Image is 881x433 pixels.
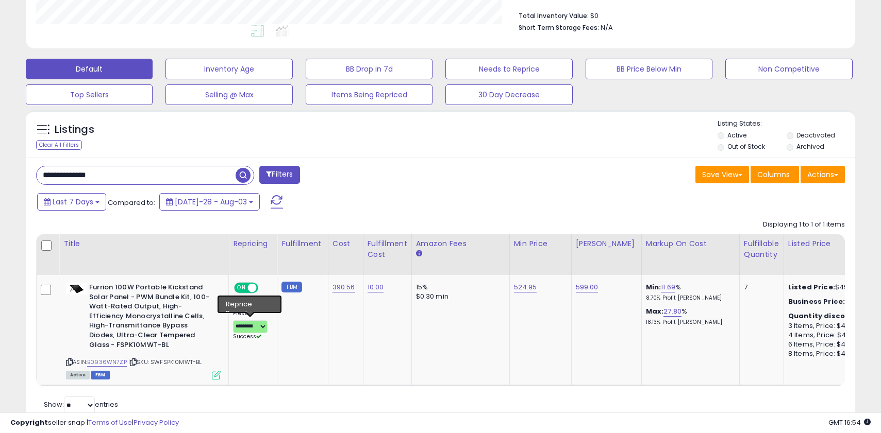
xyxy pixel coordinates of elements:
span: Columns [757,169,790,180]
b: Business Price: [788,297,845,306]
span: OFF [257,284,273,292]
button: Last 7 Days [37,193,106,211]
img: 214PmeechZS._SL40_.jpg [66,283,87,295]
div: Fulfillment Cost [368,238,407,260]
a: Terms of Use [88,418,132,427]
button: Selling @ Max [165,84,292,105]
div: Amazon AI [233,299,269,308]
span: Compared to: [108,198,155,207]
span: Show: entries [44,400,118,409]
button: Non Competitive [725,59,852,79]
a: 390.56 [333,282,355,292]
button: Items Being Repriced [306,84,433,105]
div: 15% [416,283,502,292]
p: 18.13% Profit [PERSON_NAME] [646,319,732,326]
div: $494.95 [788,297,874,306]
div: % [646,307,732,326]
div: Displaying 1 to 1 of 1 items [763,220,845,230]
b: Quantity discounts [788,311,862,321]
label: Archived [796,142,824,151]
div: Fulfillable Quantity [744,238,779,260]
button: Top Sellers [26,84,153,105]
p: 8.70% Profit [PERSON_NAME] [646,295,732,302]
div: : [788,311,874,321]
div: Fulfillment [281,238,323,249]
span: Last 7 Days [53,197,93,207]
button: Default [26,59,153,79]
div: 4 Items, Price: $474.96 [788,331,874,340]
div: Min Price [514,238,567,249]
div: 7 [744,283,776,292]
button: Actions [801,166,845,183]
div: % [646,283,732,302]
a: 599.00 [576,282,599,292]
strong: Copyright [10,418,48,427]
label: Active [727,131,746,140]
button: Inventory Age [165,59,292,79]
b: Min: [646,282,661,292]
a: B0936WN7ZP [87,358,127,367]
div: Listed Price [788,238,877,249]
button: BB Drop in 7d [306,59,433,79]
div: Amazon Fees [416,238,505,249]
b: Listed Price: [788,282,835,292]
a: 11.69 [661,282,675,292]
span: | SKU: SWFSPK10MWT-BL [128,358,202,366]
div: seller snap | | [10,418,179,428]
b: Total Inventory Value: [519,11,589,20]
div: 6 Items, Price: $464.96 [788,340,874,349]
button: [DATE]-28 - Aug-03 [159,193,260,211]
button: 30 Day Decrease [445,84,572,105]
span: 2025-08-11 16:54 GMT [828,418,871,427]
div: [PERSON_NAME] [576,238,637,249]
div: Title [63,238,224,249]
div: Markup on Cost [646,238,735,249]
button: Save View [695,166,749,183]
small: FBM [281,282,302,292]
div: Cost [333,238,359,249]
div: 3 Items, Price: $489.96 [788,321,874,331]
label: Deactivated [796,131,835,140]
b: Max: [646,306,664,316]
button: BB Price Below Min [586,59,712,79]
span: FBM [91,371,110,379]
a: 524.95 [514,282,537,292]
a: Privacy Policy [134,418,179,427]
button: Columns [751,166,799,183]
button: Needs to Reprice [445,59,572,79]
div: Clear All Filters [36,140,82,150]
p: Listing States: [718,119,855,129]
span: Success [233,333,261,340]
b: Short Term Storage Fees: [519,23,599,32]
b: Furrion 100W Portable Kickstand Solar Panel - PWM Bundle Kit, 100-Watt-Rated Output, High-Efficie... [89,283,214,352]
span: ON [235,284,248,292]
h5: Listings [55,123,94,137]
div: $0.30 min [416,292,502,301]
div: $499.95 [788,283,874,292]
a: 27.80 [663,306,681,317]
div: Preset: [233,310,269,340]
a: 10.00 [368,282,384,292]
li: $0 [519,9,837,21]
span: [DATE]-28 - Aug-03 [175,197,247,207]
span: N/A [601,23,613,32]
th: The percentage added to the cost of goods (COGS) that forms the calculator for Min & Max prices. [641,234,739,275]
small: Amazon Fees. [416,249,422,258]
div: ASIN: [66,283,221,378]
button: Filters [259,166,300,184]
div: 8 Items, Price: $449.96 [788,349,874,358]
label: Out of Stock [727,142,765,151]
span: All listings currently available for purchase on Amazon [66,371,90,379]
div: Repricing [233,238,273,249]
